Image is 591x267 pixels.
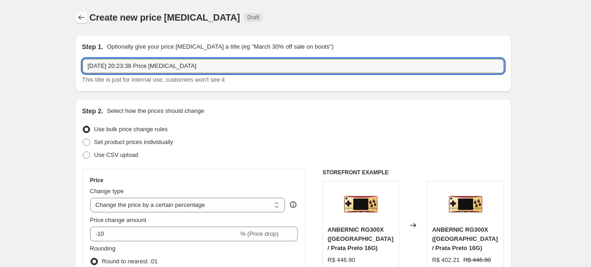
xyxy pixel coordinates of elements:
[328,226,393,251] span: ANBERNIC RG300X ([GEOGRAPHIC_DATA] / Prata Preto 16G)
[94,126,168,133] span: Use bulk price change rules
[94,139,173,145] span: Set product prices individually
[90,227,239,241] input: -15
[432,256,460,265] div: R$ 402.21
[107,106,204,116] p: Select how the prices should change
[107,42,333,51] p: Optionally give your price [MEDICAL_DATA] a title (eg "March 30% off sale on boots")
[328,256,355,265] div: R$ 446.90
[82,42,103,51] h2: Step 1.
[342,186,379,222] img: AnbernicRG300X_80x.jpg
[90,177,103,184] h3: Price
[240,230,278,237] span: % (Price drop)
[463,256,491,265] strike: R$ 446.90
[247,14,259,21] span: Draft
[447,186,484,222] img: AnbernicRG300X_80x.jpg
[82,76,225,83] span: This title is just for internal use, customers won't see it
[90,12,240,22] span: Create new price [MEDICAL_DATA]
[90,245,116,252] span: Rounding
[90,217,147,223] span: Price change amount
[90,188,124,195] span: Change type
[75,11,88,24] button: Price change jobs
[323,169,504,176] h6: STOREFRONT EXAMPLE
[82,106,103,116] h2: Step 2.
[82,59,504,73] input: 30% off holiday sale
[94,151,138,158] span: Use CSV upload
[289,200,298,209] div: help
[432,226,498,251] span: ANBERNIC RG300X ([GEOGRAPHIC_DATA] / Prata Preto 16G)
[102,258,158,265] span: Round to nearest .01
